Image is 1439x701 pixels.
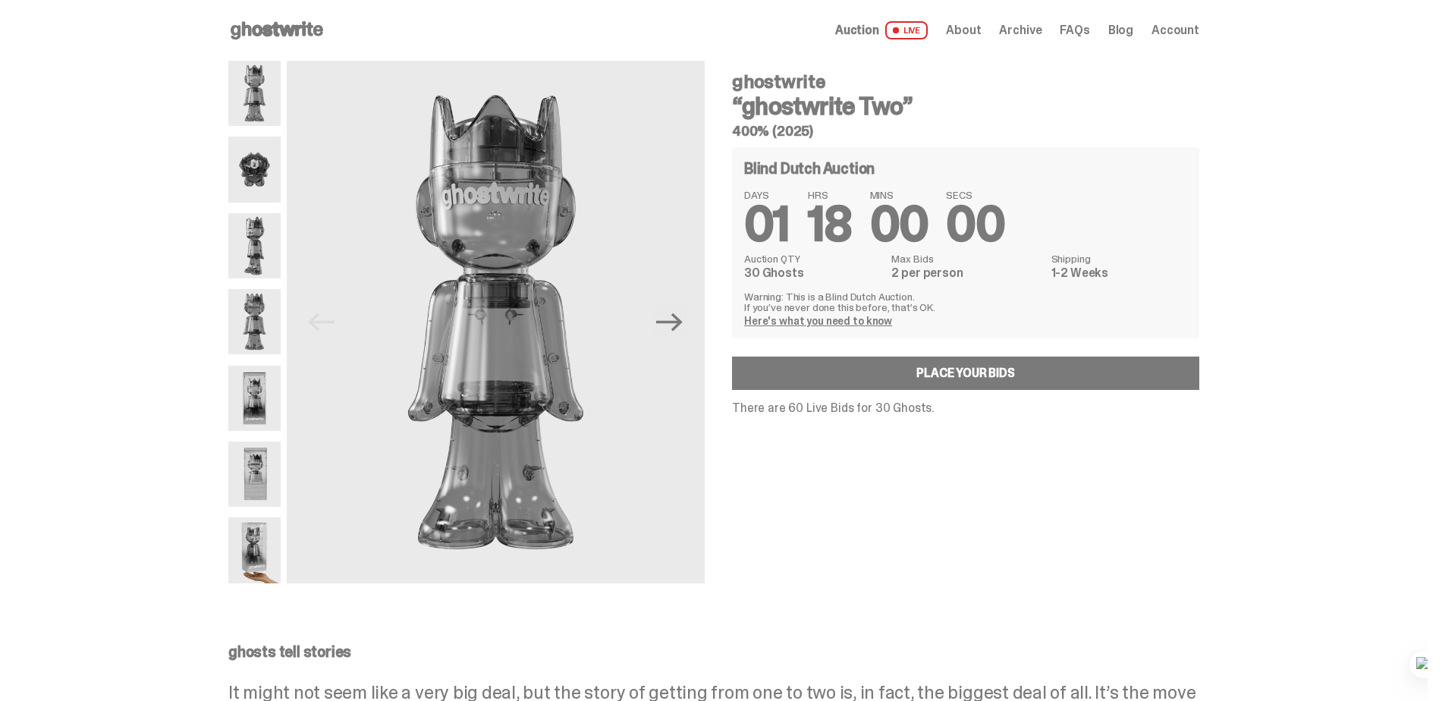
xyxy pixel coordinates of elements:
a: Archive [999,24,1042,36]
h4: Blind Dutch Auction [744,161,875,176]
img: ghostwrite_Two_17.png [228,442,281,507]
p: Warning: This is a Blind Dutch Auction. If you’ve never done this before, that’s OK. [744,291,1187,313]
span: MINS [870,190,928,200]
h4: ghostwrite [732,73,1199,91]
span: 01 [744,193,790,256]
a: Auction LIVE [835,21,928,39]
img: ghostwrite_Two_8.png [228,289,281,354]
span: HRS [808,190,852,200]
a: Account [1152,24,1199,36]
dt: Shipping [1051,253,1187,264]
dd: 2 per person [891,267,1042,279]
img: ghostwrite_Two_Last.png [228,517,281,583]
p: ghosts tell stories [228,644,1199,659]
img: ghostwrite_Two_1.png [287,61,705,583]
dd: 30 Ghosts [744,267,882,279]
h3: “ghostwrite Two” [732,94,1199,118]
dt: Auction QTY [744,253,882,264]
img: ghostwrite_Two_14.png [228,366,281,431]
span: 00 [946,193,1004,256]
img: ghostwrite_Two_2.png [228,213,281,278]
a: About [946,24,981,36]
a: Here's what you need to know [744,314,892,328]
img: ghostwrite_Two_1.png [228,61,281,126]
span: SECS [946,190,1004,200]
h5: 400% (2025) [732,124,1199,138]
span: DAYS [744,190,790,200]
a: Blog [1108,24,1133,36]
button: Next [653,305,687,338]
a: Place your Bids [732,357,1199,390]
p: There are 60 Live Bids for 30 Ghosts. [732,402,1199,414]
span: 00 [870,193,928,256]
span: Auction [835,24,879,36]
span: 18 [808,193,852,256]
span: LIVE [885,21,928,39]
dt: Max Bids [891,253,1042,264]
dd: 1-2 Weeks [1051,267,1187,279]
a: FAQs [1060,24,1089,36]
img: ghostwrite_Two_13.png [228,137,281,202]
